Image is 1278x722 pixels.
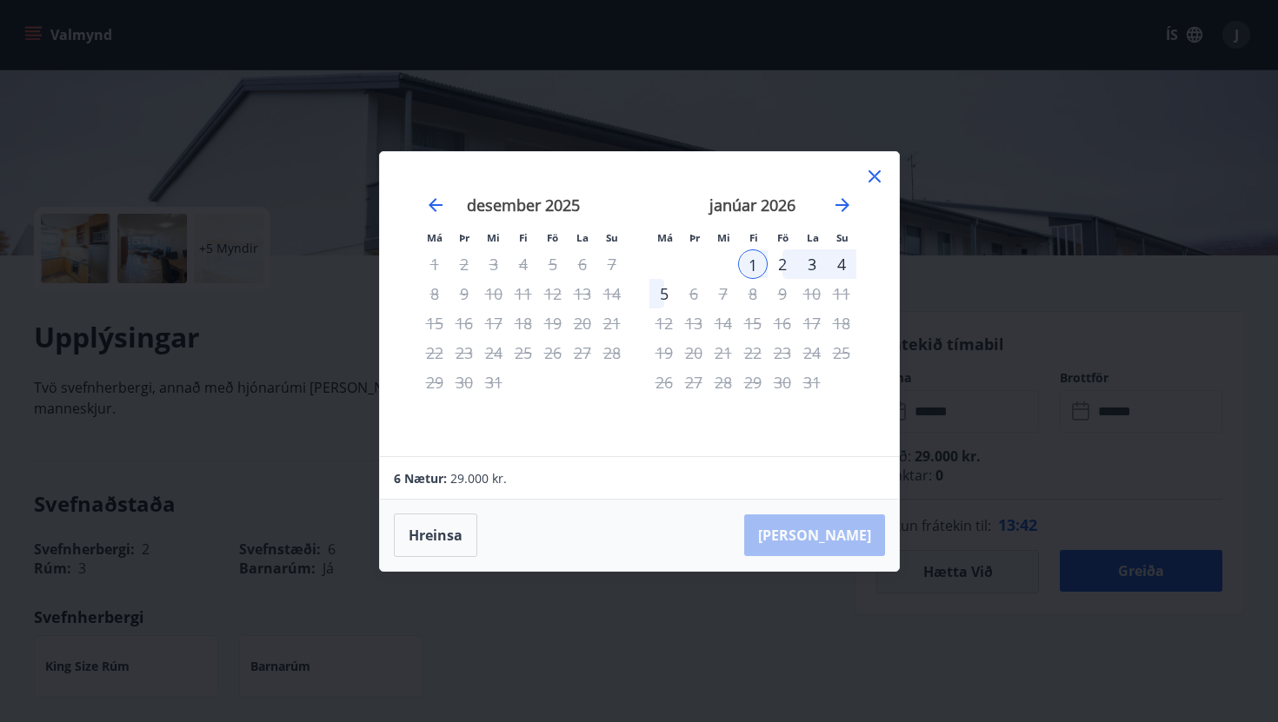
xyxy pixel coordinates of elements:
[420,338,449,368] td: Not available. mánudagur, 22. desember 2025
[679,279,709,308] td: Not available. þriðjudagur, 6. janúar 2026
[679,368,709,397] td: Not available. þriðjudagur, 27. janúar 2026
[717,231,730,244] small: Mi
[576,231,589,244] small: La
[768,249,797,279] td: Choose föstudagur, 2. janúar 2026 as your check-out date. It’s available.
[679,338,709,368] td: Not available. þriðjudagur, 20. janúar 2026
[777,231,789,244] small: Fö
[749,231,758,244] small: Fi
[597,338,627,368] td: Not available. sunnudagur, 28. desember 2025
[827,308,856,338] td: Not available. sunnudagur, 18. janúar 2026
[479,338,509,368] td: Not available. miðvikudagur, 24. desember 2025
[797,308,827,338] td: Not available. laugardagur, 17. janúar 2026
[768,368,797,397] td: Not available. föstudagur, 30. janúar 2026
[568,249,597,279] td: Not available. laugardagur, 6. desember 2025
[449,279,479,308] td: Not available. þriðjudagur, 9. desember 2025
[427,231,443,244] small: Má
[649,279,679,308] td: Choose mánudagur, 5. janúar 2026 as your check-out date. It’s available.
[449,338,479,368] td: Not available. þriðjudagur, 23. desember 2025
[807,231,819,244] small: La
[509,249,538,279] td: Not available. fimmtudagur, 4. desember 2025
[836,231,849,244] small: Su
[768,249,797,279] div: 2
[709,279,738,308] td: Not available. miðvikudagur, 7. janúar 2026
[768,279,797,308] td: Not available. föstudagur, 9. janúar 2026
[401,173,878,435] div: Calendar
[479,308,509,338] td: Not available. miðvikudagur, 17. desember 2025
[568,338,597,368] td: Not available. laugardagur, 27. desember 2025
[467,195,580,215] strong: desember 2025
[797,279,827,308] td: Not available. laugardagur, 10. janúar 2026
[738,279,768,308] td: Not available. fimmtudagur, 8. janúar 2026
[709,368,738,397] td: Not available. miðvikudagur, 28. janúar 2026
[649,368,679,397] td: Not available. mánudagur, 26. janúar 2026
[425,195,446,215] div: Move backward to switch to the previous month.
[597,249,627,279] td: Not available. sunnudagur, 7. desember 2025
[479,368,509,397] td: Not available. miðvikudagur, 31. desember 2025
[797,368,827,397] td: Not available. laugardagur, 31. janúar 2026
[827,338,856,368] td: Not available. sunnudagur, 25. janúar 2026
[450,470,507,487] span: 29.000 kr.
[738,249,768,279] div: 1
[420,249,449,279] td: Not available. mánudagur, 1. desember 2025
[449,368,479,397] td: Not available. þriðjudagur, 30. desember 2025
[479,279,509,308] td: Not available. miðvikudagur, 10. desember 2025
[394,513,477,557] button: Hreinsa
[547,231,558,244] small: Fö
[568,308,597,338] td: Not available. laugardagur, 20. desember 2025
[738,308,768,338] td: Not available. fimmtudagur, 15. janúar 2026
[597,308,627,338] td: Not available. sunnudagur, 21. desember 2025
[606,231,618,244] small: Su
[689,231,700,244] small: Þr
[797,249,827,279] div: 3
[420,308,449,338] td: Not available. mánudagur, 15. desember 2025
[538,279,568,308] td: Not available. föstudagur, 12. desember 2025
[487,231,500,244] small: Mi
[679,308,709,338] td: Not available. þriðjudagur, 13. janúar 2026
[709,195,795,215] strong: janúar 2026
[768,338,797,368] td: Not available. föstudagur, 23. janúar 2026
[568,279,597,308] td: Not available. laugardagur, 13. desember 2025
[738,368,768,397] td: Not available. fimmtudagur, 29. janúar 2026
[420,279,449,308] td: Not available. mánudagur, 8. desember 2025
[597,279,627,308] td: Not available. sunnudagur, 14. desember 2025
[519,231,528,244] small: Fi
[420,368,449,397] td: Not available. mánudagur, 29. desember 2025
[827,279,856,308] td: Not available. sunnudagur, 11. janúar 2026
[538,308,568,338] td: Not available. föstudagur, 19. desember 2025
[509,338,538,368] td: Not available. fimmtudagur, 25. desember 2025
[832,195,853,215] div: Move forward to switch to the next month.
[827,249,856,279] td: Choose sunnudagur, 4. janúar 2026 as your check-out date. It’s available.
[649,279,679,308] div: Aðeins útritun í boði
[449,308,479,338] td: Not available. þriðjudagur, 16. desember 2025
[709,308,738,338] td: Not available. miðvikudagur, 14. janúar 2026
[657,231,673,244] small: Má
[827,249,856,279] div: 4
[649,308,679,338] td: Not available. mánudagur, 12. janúar 2026
[509,308,538,338] td: Not available. fimmtudagur, 18. desember 2025
[479,249,509,279] td: Not available. miðvikudagur, 3. desember 2025
[394,470,447,487] span: 6 Nætur:
[649,338,679,368] td: Not available. mánudagur, 19. janúar 2026
[459,231,469,244] small: Þr
[449,249,479,279] td: Not available. þriðjudagur, 2. desember 2025
[509,279,538,308] td: Not available. fimmtudagur, 11. desember 2025
[709,338,738,368] td: Not available. miðvikudagur, 21. janúar 2026
[768,308,797,338] td: Not available. föstudagur, 16. janúar 2026
[797,249,827,279] td: Choose laugardagur, 3. janúar 2026 as your check-out date. It’s available.
[738,249,768,279] td: Selected as start date. fimmtudagur, 1. janúar 2026
[797,338,827,368] td: Not available. laugardagur, 24. janúar 2026
[538,338,568,368] td: Not available. föstudagur, 26. desember 2025
[538,249,568,279] td: Not available. föstudagur, 5. desember 2025
[738,338,768,368] td: Not available. fimmtudagur, 22. janúar 2026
